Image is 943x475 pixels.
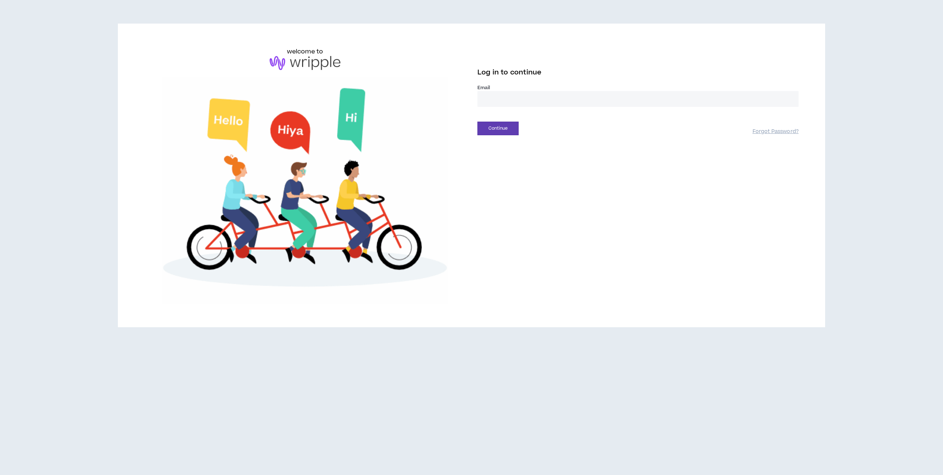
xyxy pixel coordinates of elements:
[753,128,799,135] a: Forgot Password?
[477,68,541,77] span: Log in to continue
[270,56,340,70] img: logo-brand.png
[144,77,466,304] img: Welcome to Wripple
[477,122,519,135] button: Continue
[287,47,323,56] h6: welcome to
[477,84,799,91] label: Email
